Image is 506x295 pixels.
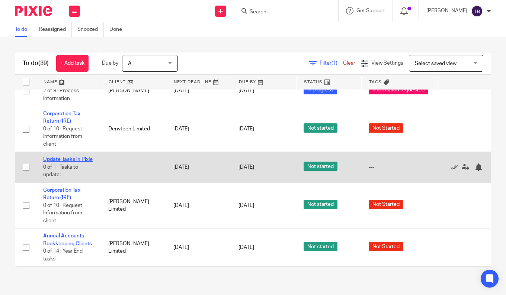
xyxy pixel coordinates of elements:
[238,88,254,93] span: [DATE]
[43,249,83,262] span: 0 of 14 · Year End tasks
[39,22,72,37] a: Reassigned
[109,22,128,37] a: Done
[38,60,49,66] span: (39)
[43,165,78,178] span: 0 of 1 · Tasks to update:
[166,182,231,228] td: [DATE]
[249,9,316,16] input: Search
[369,163,430,171] div: ---
[304,200,337,209] span: Not started
[102,59,118,67] p: Due by
[451,163,462,171] a: Mark as done
[23,59,49,67] h1: To do
[426,7,467,14] p: [PERSON_NAME]
[43,157,93,162] a: Update Tasks in Pixie
[166,106,231,152] td: [DATE]
[304,123,337,133] span: Not started
[415,61,457,66] span: Select saved view
[238,126,254,132] span: [DATE]
[56,55,89,72] a: + Add task
[369,80,382,84] span: Tags
[369,123,403,133] span: Not Started
[101,106,166,152] td: Denvtech Limited
[356,8,385,13] span: Get Support
[101,228,166,266] td: [PERSON_NAME] Limited
[43,111,80,124] a: Corporation Tax Return (IRE)
[238,165,254,170] span: [DATE]
[43,126,82,147] span: 0 of 10 · Request Information from client
[166,228,231,266] td: [DATE]
[128,61,134,66] span: All
[369,242,403,251] span: Not Started
[332,61,337,66] span: (1)
[371,61,403,66] span: View Settings
[369,85,428,94] span: Information requested
[304,85,337,94] span: In progress
[101,182,166,228] td: [PERSON_NAME] Limited
[15,6,52,16] img: Pixie
[166,75,231,106] td: [DATE]
[343,61,355,66] a: Clear
[15,22,33,37] a: To do
[43,203,82,223] span: 0 of 10 · Request Information from client
[101,75,166,106] td: [PERSON_NAME]
[43,233,92,246] a: Annual Accounts - Bookkeeping Clients
[238,245,254,250] span: [DATE]
[320,61,343,66] span: Filter
[304,162,337,171] span: Not started
[77,22,104,37] a: Snoozed
[166,152,231,182] td: [DATE]
[43,88,79,101] span: 2 of 9 · Process information
[369,200,403,209] span: Not Started
[43,188,80,200] a: Corporation Tax Return (IRE)
[238,203,254,208] span: [DATE]
[471,5,483,17] img: svg%3E
[304,242,337,251] span: Not started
